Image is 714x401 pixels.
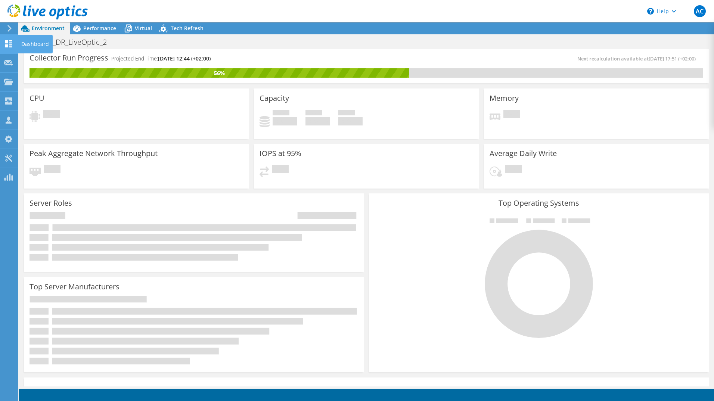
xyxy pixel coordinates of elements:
span: Tech Refresh [171,25,204,32]
h4: 0 GiB [273,117,297,125]
svg: \n [647,8,654,15]
span: AC [694,5,706,17]
span: Environment [32,25,65,32]
h3: CPU [30,94,44,102]
h3: Top Operating Systems [375,199,703,207]
h4: 0 GiB [338,117,363,125]
span: Free [305,110,322,117]
span: Virtual [135,25,152,32]
h3: Capacity [260,94,289,102]
span: Pending [43,110,60,120]
span: Performance [83,25,116,32]
span: Total [338,110,355,117]
span: Pending [505,165,522,175]
span: [DATE] 12:44 (+02:00) [158,55,211,62]
div: Dashboard [18,35,53,53]
h3: Top Server Manufacturers [30,283,119,291]
span: Pending [44,165,60,175]
h3: Average Daily Write [490,149,557,158]
h3: IOPS at 95% [260,149,301,158]
div: 56% [30,69,409,77]
span: [DATE] 17:51 (+02:00) [649,55,696,62]
h1: Bonatti_DR_LiveOptic_2 [24,38,118,46]
span: Pending [503,110,520,120]
h3: Peak Aggregate Network Throughput [30,149,158,158]
span: Used [273,110,289,117]
span: Next recalculation available at [577,55,699,62]
h4: 0 GiB [305,117,330,125]
h4: Projected End Time: [111,55,211,63]
h3: Memory [490,94,519,102]
h3: Server Roles [30,199,72,207]
span: Pending [272,165,289,175]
